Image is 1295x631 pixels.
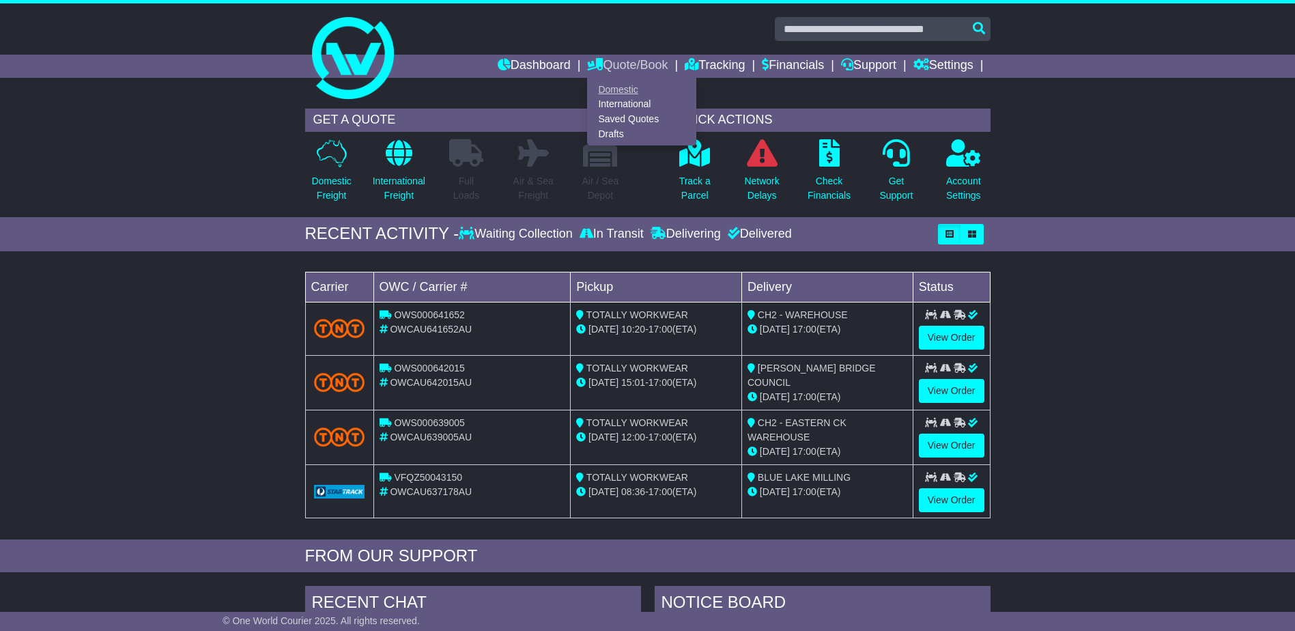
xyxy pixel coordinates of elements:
[649,432,672,443] span: 17:00
[649,486,672,497] span: 17:00
[394,417,465,428] span: OWS000639005
[311,174,351,203] p: Domestic Freight
[621,324,645,335] span: 10:20
[760,486,790,497] span: [DATE]
[679,139,711,210] a: Track aParcel
[748,485,907,499] div: (ETA)
[588,377,618,388] span: [DATE]
[808,174,851,203] p: Check Financials
[793,486,816,497] span: 17:00
[372,139,426,210] a: InternationalFreight
[748,445,907,459] div: (ETA)
[498,55,571,78] a: Dashboard
[394,472,462,483] span: VFQZ50043150
[459,227,575,242] div: Waiting Collection
[758,472,851,483] span: BLUE LAKE MILLING
[946,174,981,203] p: Account Settings
[668,109,991,132] div: QUICK ACTIONS
[314,319,365,337] img: TNT_Domestic.png
[513,174,554,203] p: Air & Sea Freight
[793,391,816,402] span: 17:00
[588,486,618,497] span: [DATE]
[919,379,984,403] a: View Order
[760,391,790,402] span: [DATE]
[576,322,736,337] div: - (ETA)
[913,272,990,302] td: Status
[576,485,736,499] div: - (ETA)
[586,417,688,428] span: TOTALLY WORKWEAR
[588,432,618,443] span: [DATE]
[685,55,745,78] a: Tracking
[679,174,711,203] p: Track a Parcel
[724,227,792,242] div: Delivered
[373,174,425,203] p: International Freight
[807,139,851,210] a: CheckFinancials
[649,324,672,335] span: 17:00
[305,272,373,302] td: Carrier
[621,486,645,497] span: 08:36
[314,427,365,446] img: TNT_Domestic.png
[449,174,483,203] p: Full Loads
[587,78,696,145] div: Quote/Book
[919,488,984,512] a: View Order
[588,82,696,97] a: Domestic
[793,324,816,335] span: 17:00
[305,546,991,566] div: FROM OUR SUPPORT
[879,139,913,210] a: GetSupport
[919,326,984,350] a: View Order
[223,615,420,626] span: © One World Courier 2025. All rights reserved.
[793,446,816,457] span: 17:00
[621,377,645,388] span: 15:01
[743,139,780,210] a: NetworkDelays
[314,485,365,499] img: GetCarrierServiceLogo
[305,586,641,623] div: RECENT CHAT
[305,109,627,132] div: GET A QUOTE
[394,309,465,320] span: OWS000641652
[879,174,913,203] p: Get Support
[305,224,459,244] div: RECENT ACTIVITY -
[913,55,973,78] a: Settings
[741,272,913,302] td: Delivery
[571,272,742,302] td: Pickup
[390,432,472,443] span: OWCAU639005AU
[588,112,696,127] a: Saved Quotes
[748,363,876,388] span: [PERSON_NAME] BRIDGE COUNCIL
[394,363,465,374] span: OWS000642015
[588,97,696,112] a: International
[762,55,824,78] a: Financials
[649,377,672,388] span: 17:00
[647,227,724,242] div: Delivering
[586,472,688,483] span: TOTALLY WORKWEAR
[760,324,790,335] span: [DATE]
[582,174,619,203] p: Air / Sea Depot
[586,363,688,374] span: TOTALLY WORKWEAR
[390,324,472,335] span: OWCAU641652AU
[390,377,472,388] span: OWCAU642015AU
[588,126,696,141] a: Drafts
[373,272,571,302] td: OWC / Carrier #
[945,139,982,210] a: AccountSettings
[588,324,618,335] span: [DATE]
[576,227,647,242] div: In Transit
[748,390,907,404] div: (ETA)
[760,446,790,457] span: [DATE]
[586,309,688,320] span: TOTALLY WORKWEAR
[314,373,365,391] img: TNT_Domestic.png
[919,434,984,458] a: View Order
[311,139,352,210] a: DomesticFreight
[758,309,848,320] span: CH2 - WAREHOUSE
[655,586,991,623] div: NOTICE BOARD
[748,322,907,337] div: (ETA)
[587,55,668,78] a: Quote/Book
[744,174,779,203] p: Network Delays
[576,376,736,390] div: - (ETA)
[576,430,736,445] div: - (ETA)
[748,417,846,443] span: CH2 - EASTERN CK WAREHOUSE
[621,432,645,443] span: 12:00
[841,55,896,78] a: Support
[390,486,472,497] span: OWCAU637178AU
